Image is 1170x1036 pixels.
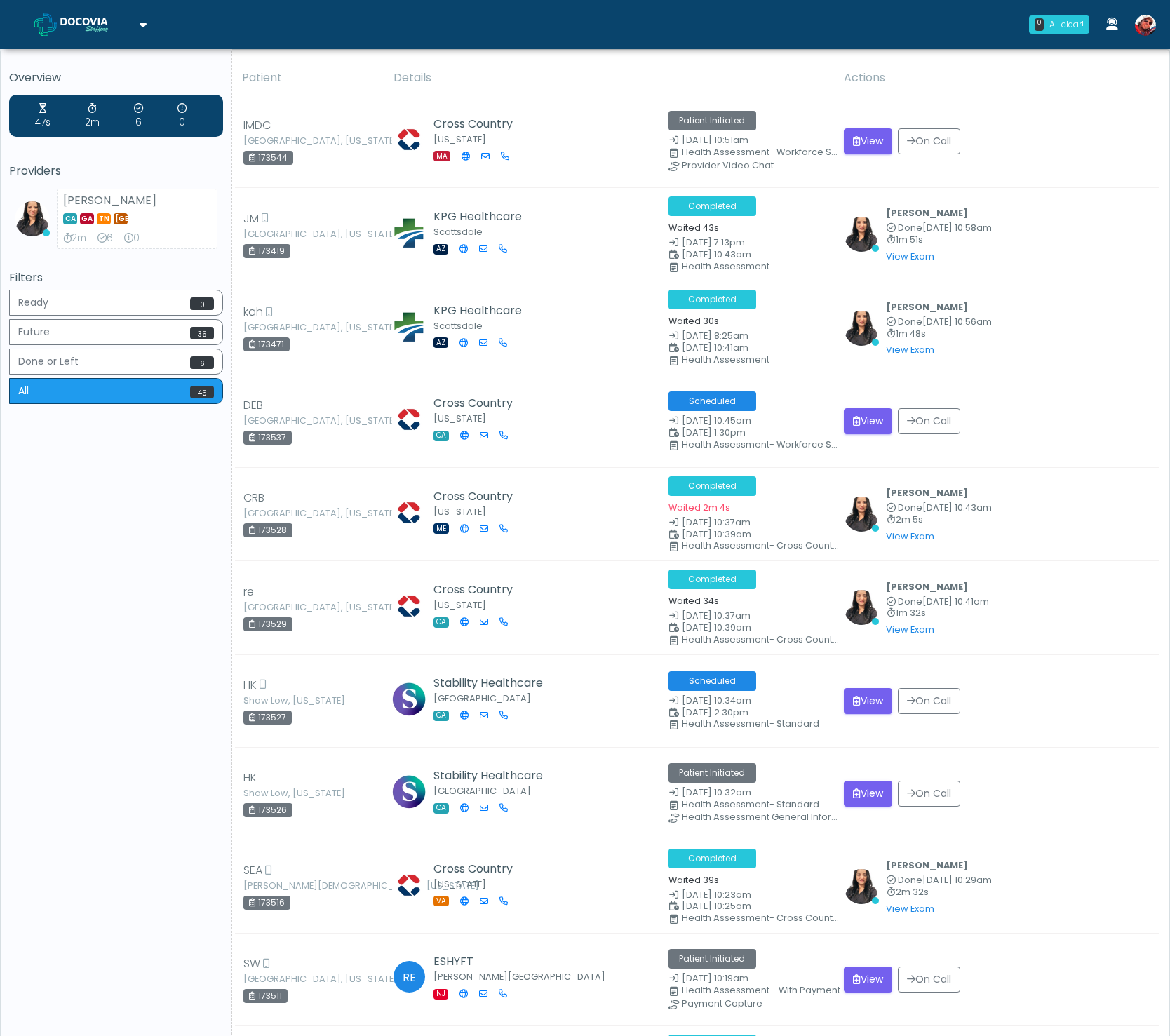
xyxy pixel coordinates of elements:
small: 1m 51s [886,236,992,245]
small: Date Created [668,891,828,900]
small: Scheduled Time [668,708,828,718]
span: Patient Initiated [668,949,756,969]
span: [DATE] 10:39am [682,528,751,540]
div: 0 [124,231,140,245]
small: [GEOGRAPHIC_DATA], [US_STATE] [243,603,321,612]
img: Docovia [34,13,57,36]
button: On Call [898,128,960,154]
span: IMDC [243,117,271,134]
img: Docovia [60,18,130,32]
span: [DATE] 10:23am [682,889,751,901]
small: [US_STATE] [433,412,486,424]
a: View Exam [886,344,934,356]
span: Done [898,874,922,886]
span: [DATE] 10:51am [682,134,748,146]
a: View Exam [886,903,934,915]
span: AZ [433,244,448,255]
span: HK [243,769,257,786]
div: Basic example [9,290,223,408]
img: Viral Patel [15,201,50,236]
small: Completed at [886,598,989,607]
span: ME [433,523,449,534]
span: VA [433,896,449,906]
div: 2m [63,231,86,245]
small: Scheduled Time [668,530,828,539]
span: Scheduled [668,671,756,691]
span: Done [898,502,922,513]
button: On Call [898,967,960,993]
small: 1m 32s [886,609,989,618]
span: CA [433,803,449,814]
small: Scheduled Time [668,250,828,260]
div: Health Assessment [682,262,841,271]
span: [DATE] 10:43am [682,248,751,260]
small: Waited 34s [668,595,719,607]
span: GA [80,213,94,224]
small: Date Created [668,974,828,983]
span: [DATE] 10:43am [922,502,992,513]
a: View Exam [886,250,934,262]
span: [DATE] 10:45am [682,415,751,426]
span: CA [63,213,77,224]
small: [US_STATE] [433,133,486,145]
th: Actions [835,61,1159,95]
b: [PERSON_NAME] [886,301,968,313]
span: RE [394,961,425,993]
button: Done or Left6 [9,349,223,375]
span: DEB [243,397,263,414]
img: Viral Patel [844,869,879,904]
div: All clear! [1049,18,1084,31]
small: Date Created [668,612,828,621]
div: 2m [85,102,100,130]
div: Payment Capture [682,1000,841,1008]
small: Waited 39s [668,874,719,886]
span: [DATE] 10:41am [922,596,989,607]
img: Lisa Sellers [391,495,426,530]
span: [DATE] 10:29am [922,874,992,886]
span: Done [898,222,922,234]
span: SEA [243,862,262,879]
span: [DATE] 2:30pm [682,706,748,718]
small: Scheduled Time [668,902,828,911]
b: [PERSON_NAME] [886,581,968,593]
div: 173471 [243,337,290,351]
button: Future35 [9,319,223,345]
button: On Call [898,781,960,807]
button: View [844,408,892,434]
img: Meghan Stimmler [391,774,426,809]
span: SW [243,955,260,972]
small: [US_STATE] [433,878,486,890]
h5: Cross Country [433,584,519,596]
span: Completed [668,476,756,496]
div: 173516 [243,896,290,910]
span: Scheduled [668,391,756,411]
small: Completed at [886,504,992,513]
span: [DATE] 8:25am [682,330,748,342]
button: View [844,688,892,714]
small: Date Created [668,518,828,527]
span: Done [898,316,922,328]
img: Lisa Sellers [391,122,426,157]
img: Jameson Stafford [1135,15,1156,36]
div: 173528 [243,523,292,537]
div: Health Assessment- Workforce Solutions [682,440,841,449]
small: [PERSON_NAME][DEMOGRAPHIC_DATA], [US_STATE] [243,882,321,890]
div: 173419 [243,244,290,258]
div: Health Assessment- Cross Country [682,541,841,550]
span: kah [243,304,263,321]
small: Completed at [886,224,992,233]
img: Viral Patel [844,497,879,532]
small: [GEOGRAPHIC_DATA], [US_STATE] [243,509,321,518]
h5: Stability Healthcare [433,769,543,782]
button: View [844,128,892,154]
small: [GEOGRAPHIC_DATA], [US_STATE] [243,230,321,238]
b: [PERSON_NAME] [886,207,968,219]
span: Completed [668,570,756,589]
small: Scottsdale [433,320,483,332]
span: Patient Initiated [668,763,756,783]
h5: Cross Country [433,118,520,130]
img: Viral Patel [844,590,879,625]
span: [DATE] 10:39am [682,621,751,633]
h5: Providers [9,165,223,177]
span: NJ [433,989,448,1000]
